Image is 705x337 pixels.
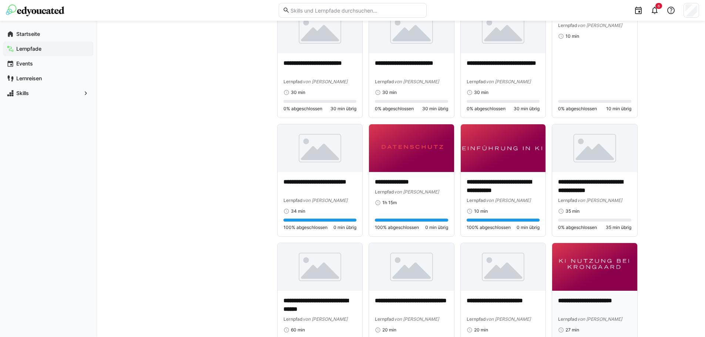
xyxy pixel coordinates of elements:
[394,316,439,322] span: von [PERSON_NAME]
[558,316,577,322] span: Lernpfad
[375,316,394,322] span: Lernpfad
[577,23,622,28] span: von [PERSON_NAME]
[291,208,305,214] span: 34 min
[558,106,597,112] span: 0% abgeschlossen
[375,225,419,230] span: 100% abgeschlossen
[283,316,303,322] span: Lernpfad
[422,106,448,112] span: 30 min übrig
[278,6,363,53] img: image
[467,225,511,230] span: 100% abgeschlossen
[369,124,454,172] img: image
[467,79,486,84] span: Lernpfad
[394,189,439,195] span: von [PERSON_NAME]
[375,189,394,195] span: Lernpfad
[577,198,622,203] span: von [PERSON_NAME]
[461,243,546,291] img: image
[278,243,363,291] img: image
[291,327,305,333] span: 60 min
[558,225,597,230] span: 0% abgeschlossen
[565,208,580,214] span: 35 min
[369,243,454,291] img: image
[375,106,414,112] span: 0% abgeschlossen
[486,79,531,84] span: von [PERSON_NAME]
[290,7,422,14] input: Skills und Lernpfade durchsuchen…
[303,79,348,84] span: von [PERSON_NAME]
[283,198,303,203] span: Lernpfad
[514,106,540,112] span: 30 min übrig
[369,6,454,53] img: image
[474,327,488,333] span: 20 min
[333,225,356,230] span: 0 min übrig
[606,225,631,230] span: 35 min übrig
[486,198,531,203] span: von [PERSON_NAME]
[474,90,489,95] span: 30 min
[382,200,397,206] span: 1h 15m
[303,316,348,322] span: von [PERSON_NAME]
[461,124,546,172] img: image
[375,79,394,84] span: Lernpfad
[283,79,303,84] span: Lernpfad
[552,124,637,172] img: image
[467,198,486,203] span: Lernpfad
[467,316,486,322] span: Lernpfad
[291,90,305,95] span: 30 min
[382,90,397,95] span: 30 min
[577,316,622,322] span: von [PERSON_NAME]
[565,33,579,39] span: 10 min
[330,106,356,112] span: 30 min übrig
[658,4,660,8] span: 6
[486,316,531,322] span: von [PERSON_NAME]
[565,327,579,333] span: 27 min
[283,106,322,112] span: 0% abgeschlossen
[278,124,363,172] img: image
[461,6,546,53] img: image
[606,106,631,112] span: 10 min übrig
[552,243,637,291] img: image
[467,106,506,112] span: 0% abgeschlossen
[382,327,396,333] span: 20 min
[517,225,540,230] span: 0 min übrig
[558,198,577,203] span: Lernpfad
[474,208,488,214] span: 10 min
[394,79,439,84] span: von [PERSON_NAME]
[303,198,348,203] span: von [PERSON_NAME]
[283,225,328,230] span: 100% abgeschlossen
[558,23,577,28] span: Lernpfad
[425,225,448,230] span: 0 min übrig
